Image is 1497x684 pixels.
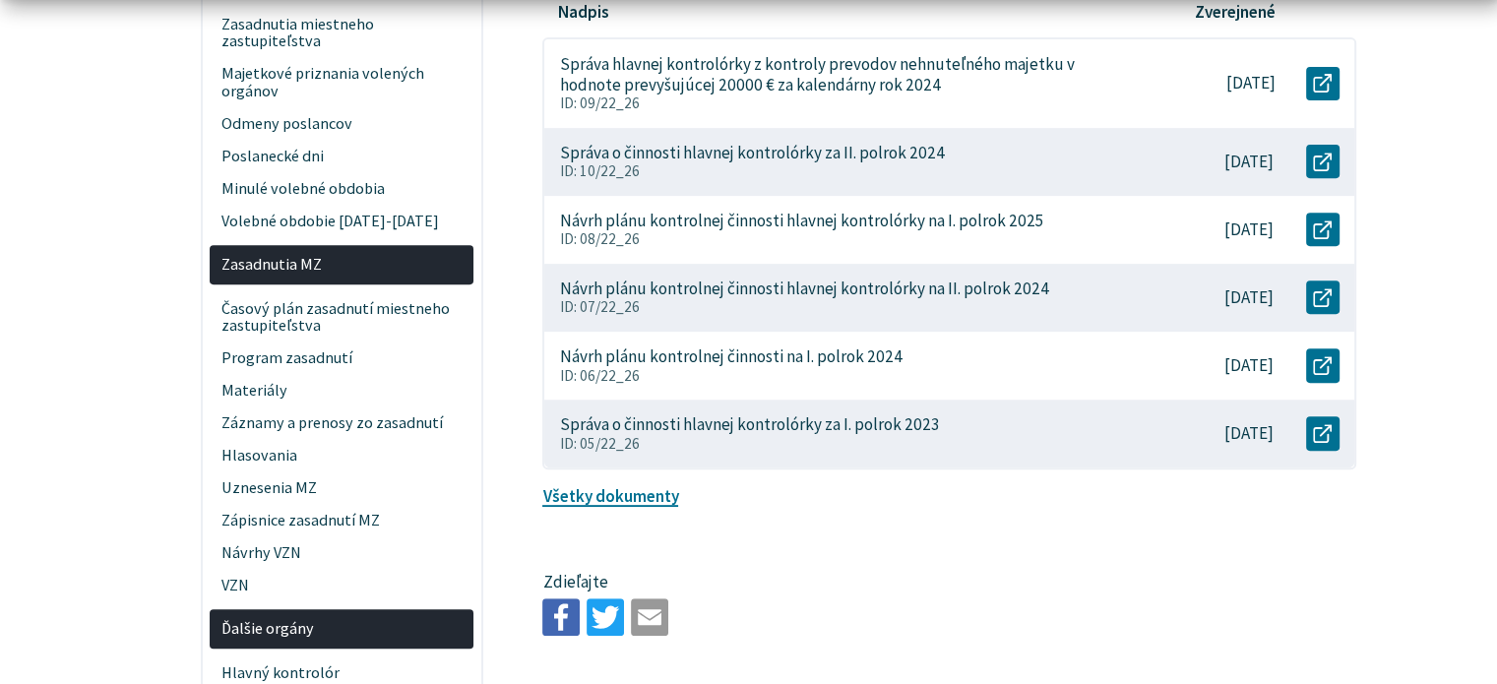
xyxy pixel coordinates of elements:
a: Materiály [210,375,473,407]
span: Záznamy a prenosy zo zasadnutí [221,407,463,440]
span: Minulé volebné obdobia [221,172,463,205]
p: [DATE] [1224,355,1274,376]
p: ID: 07/22_26 [560,298,1134,316]
a: Návrhy VZN [210,536,473,569]
img: Zdieľať e-mailom [631,598,668,636]
a: Odmeny poslancov [210,107,473,140]
img: Zdieľať na Twitteri [587,598,624,636]
span: Ďalšie orgány [221,613,463,646]
a: Ďalšie orgány [210,609,473,650]
span: Návrhy VZN [221,536,463,569]
p: Návrh plánu kontrolnej činnosti hlavnej kontrolórky na I. polrok 2025 [560,211,1044,231]
p: [DATE] [1224,219,1274,240]
p: Správa hlavnej kontrolórky z kontroly prevodov nehnuteľného majetku v hodnote prevyšujúcej 20000 ... [560,54,1136,94]
a: Uznesenia MZ [210,471,473,504]
p: ID: 10/22_26 [560,162,1134,180]
a: VZN [210,569,473,601]
a: Volebné obdobie [DATE]-[DATE] [210,205,473,237]
span: Časový plán zasadnutí miestneho zastupiteľstva [221,292,463,342]
p: Návrh plánu kontrolnej činnosti na I. polrok 2024 [560,346,903,367]
span: Poslanecké dni [221,140,463,172]
p: Návrh plánu kontrolnej činnosti hlavnej kontrolórky na II. polrok 2024 [560,279,1049,299]
a: Záznamy a prenosy zo zasadnutí [210,407,473,440]
a: Program zasadnutí [210,342,473,375]
a: Zápisnice zasadnutí MZ [210,504,473,536]
a: Časový plán zasadnutí miestneho zastupiteľstva [210,292,473,342]
p: [DATE] [1224,152,1274,172]
span: Majetkové priznania volených orgánov [221,58,463,108]
img: Zdieľať na Facebooku [542,598,580,636]
a: Poslanecké dni [210,140,473,172]
span: Materiály [221,375,463,407]
a: Zasadnutia MZ [210,245,473,285]
span: Zasadnutia MZ [221,249,463,281]
a: Všetky dokumenty [542,485,678,507]
span: Volebné obdobie [DATE]-[DATE] [221,205,463,237]
span: Hlasovania [221,440,463,472]
p: Zdieľajte [542,570,1207,595]
p: Nadpis [558,2,609,23]
span: Odmeny poslancov [221,107,463,140]
a: Zasadnutia miestneho zastupiteľstva [210,8,473,58]
p: ID: 06/22_26 [560,367,1134,385]
a: Majetkové priznania volených orgánov [210,58,473,108]
p: [DATE] [1224,423,1274,444]
span: VZN [221,569,463,601]
span: Zasadnutia miestneho zastupiteľstva [221,8,463,58]
span: Program zasadnutí [221,342,463,375]
p: ID: 08/22_26 [560,230,1134,248]
span: Uznesenia MZ [221,471,463,504]
a: Hlasovania [210,440,473,472]
p: ID: 05/22_26 [560,435,1134,453]
p: Zverejnené [1195,2,1276,23]
p: Správa o činnosti hlavnej kontrolórky za II. polrok 2024 [560,143,945,163]
a: Minulé volebné obdobia [210,172,473,205]
p: Správa o činnosti hlavnej kontrolórky za I. polrok 2023 [560,414,940,435]
p: [DATE] [1226,73,1276,93]
span: Zápisnice zasadnutí MZ [221,504,463,536]
p: ID: 09/22_26 [560,94,1136,112]
p: [DATE] [1224,287,1274,308]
